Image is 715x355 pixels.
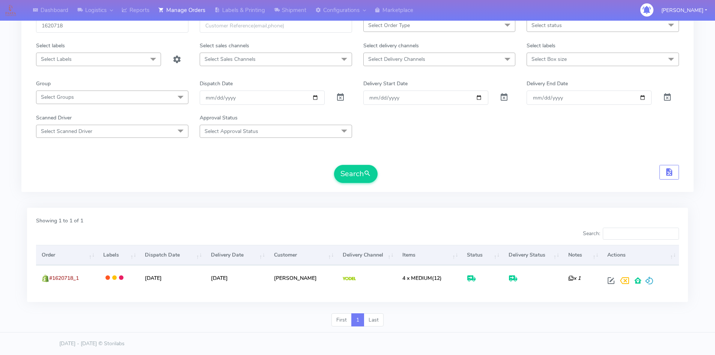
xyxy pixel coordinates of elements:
[98,245,139,265] th: Labels: activate to sort column ascending
[334,165,378,183] button: Search
[41,94,74,101] span: Select Groups
[343,277,356,281] img: Yodel
[562,245,601,265] th: Notes: activate to sort column ascending
[268,265,337,290] td: [PERSON_NAME]
[461,245,503,265] th: Status: activate to sort column ascending
[568,275,581,282] i: x 1
[205,265,268,290] td: [DATE]
[368,22,410,29] span: Select Order Type
[527,80,568,88] label: Delivery End Date
[603,228,679,240] input: Search:
[402,275,432,282] span: 4 x MEDIUM
[205,245,268,265] th: Delivery Date: activate to sort column ascending
[402,275,442,282] span: (12)
[41,56,72,63] span: Select Labels
[200,42,249,50] label: Select sales channels
[205,56,256,63] span: Select Sales Channels
[36,19,188,33] input: Order Id
[36,217,83,225] label: Showing 1 to 1 of 1
[397,245,461,265] th: Items: activate to sort column ascending
[531,22,562,29] span: Select status
[200,114,238,122] label: Approval Status
[351,313,364,327] a: 1
[200,19,352,33] input: Customer Reference(email,phone)
[36,245,98,265] th: Order: activate to sort column ascending
[139,265,205,290] td: [DATE]
[268,245,337,265] th: Customer: activate to sort column ascending
[368,56,425,63] span: Select Delivery Channels
[42,275,49,282] img: shopify.png
[139,245,205,265] th: Dispatch Date: activate to sort column ascending
[363,80,408,88] label: Delivery Start Date
[503,245,562,265] th: Delivery Status: activate to sort column ascending
[41,128,92,135] span: Select Scanned Driver
[36,114,72,122] label: Scanned Driver
[527,42,555,50] label: Select labels
[200,80,233,88] label: Dispatch Date
[36,42,65,50] label: Select labels
[337,245,397,265] th: Delivery Channel: activate to sort column ascending
[49,275,79,282] span: #1620718_1
[656,3,713,18] button: [PERSON_NAME]
[602,245,679,265] th: Actions: activate to sort column ascending
[531,56,567,63] span: Select Box size
[583,228,679,240] label: Search:
[36,80,51,88] label: Group
[363,42,419,50] label: Select delivery channels
[205,128,258,135] span: Select Approval Status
